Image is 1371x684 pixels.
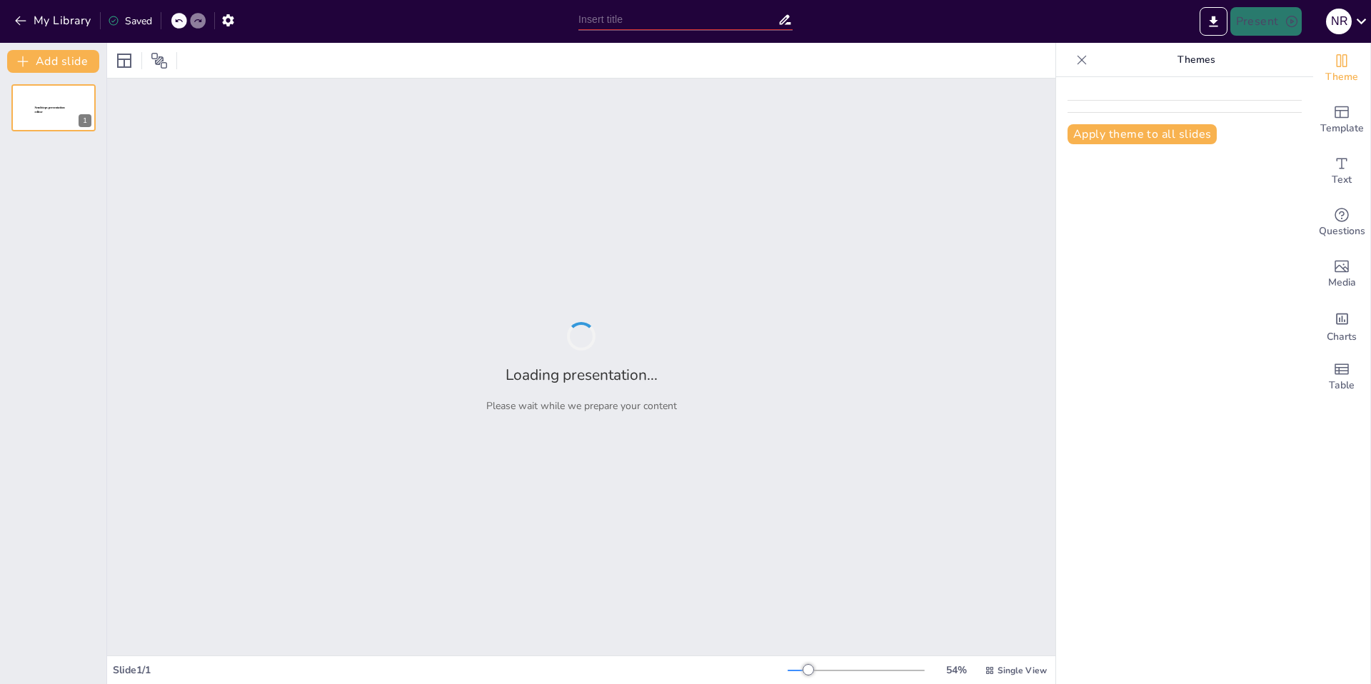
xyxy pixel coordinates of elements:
[939,663,973,677] div: 54 %
[151,52,168,69] span: Position
[108,14,152,28] div: Saved
[1313,43,1370,94] div: Change the overall theme
[79,114,91,127] div: 1
[113,49,136,72] div: Layout
[1319,223,1365,239] span: Questions
[1332,172,1352,188] span: Text
[486,399,677,413] p: Please wait while we prepare your content
[1200,7,1227,36] button: Export to PowerPoint
[578,9,778,30] input: Insert title
[1326,7,1352,36] button: N R
[1230,7,1302,36] button: Present
[1327,329,1357,345] span: Charts
[998,665,1047,676] span: Single View
[35,106,65,114] span: Sendsteps presentation editor
[1329,378,1355,393] span: Table
[1328,275,1356,291] span: Media
[1313,197,1370,248] div: Get real-time input from your audience
[7,50,99,73] button: Add slide
[113,663,788,677] div: Slide 1 / 1
[1313,94,1370,146] div: Add ready made slides
[1313,351,1370,403] div: Add a table
[1313,248,1370,300] div: Add images, graphics, shapes or video
[1093,43,1299,77] p: Themes
[1068,124,1217,144] button: Apply theme to all slides
[1325,69,1358,85] span: Theme
[506,365,658,385] h2: Loading presentation...
[1313,300,1370,351] div: Add charts and graphs
[11,9,97,32] button: My Library
[1313,146,1370,197] div: Add text boxes
[1326,9,1352,34] div: N R
[1320,121,1364,136] span: Template
[11,84,96,131] div: Sendsteps presentation editor1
